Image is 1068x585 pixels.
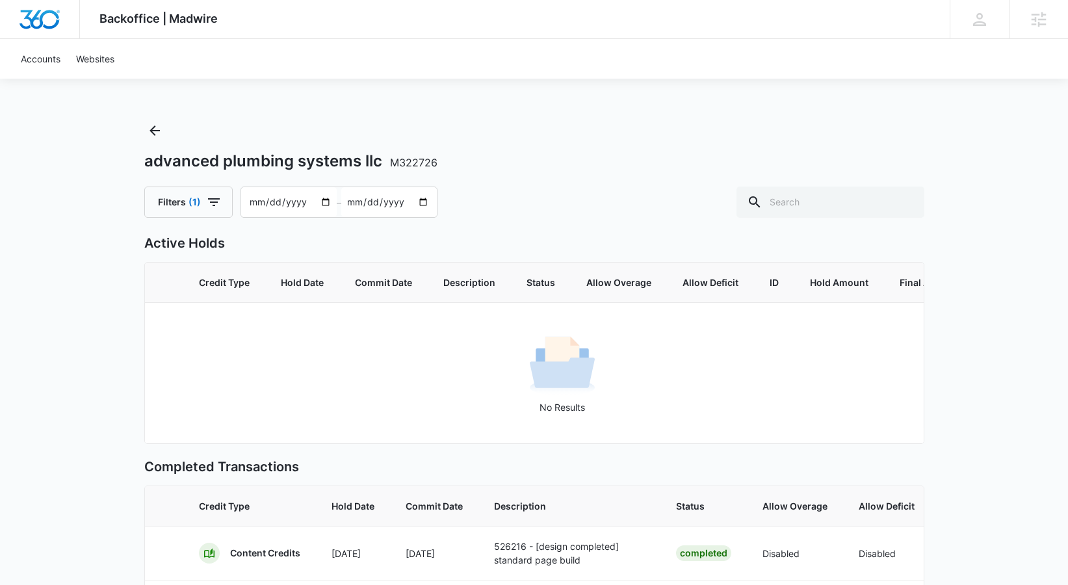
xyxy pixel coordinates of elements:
[144,120,165,141] button: Back
[406,499,463,513] span: Commit Date
[332,499,374,513] span: Hold Date
[762,547,827,560] p: Disabled
[494,539,645,567] p: 526216 - [design completed] standard page build
[199,499,300,513] span: Credit Type
[68,39,122,79] a: Websites
[99,12,218,25] span: Backoffice | Madwire
[859,547,915,560] p: Disabled
[676,545,731,561] div: Completed
[144,187,233,218] button: Filters(1)
[683,276,738,289] span: Allow Deficit
[281,276,324,289] span: Hold Date
[230,547,300,560] p: Content Credits
[337,196,341,209] span: –
[810,276,868,289] span: Hold Amount
[676,499,731,513] span: Status
[762,499,827,513] span: Allow Overage
[900,276,959,289] span: Final Amount
[530,332,595,397] img: No Results
[144,151,437,171] h1: advanced plumbing systems llc
[443,276,495,289] span: Description
[527,276,555,289] span: Status
[332,547,374,560] p: [DATE]
[770,276,779,289] span: ID
[859,499,915,513] span: Allow Deficit
[736,187,924,218] input: Search
[189,198,201,207] span: (1)
[144,457,924,476] p: Completed Transactions
[13,39,68,79] a: Accounts
[199,276,250,289] span: Credit Type
[494,499,645,513] span: Description
[146,400,979,414] p: No Results
[355,276,412,289] span: Commit Date
[144,233,924,253] p: Active Holds
[390,156,437,169] span: M322726
[406,547,463,560] p: [DATE]
[586,276,651,289] span: Allow Overage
